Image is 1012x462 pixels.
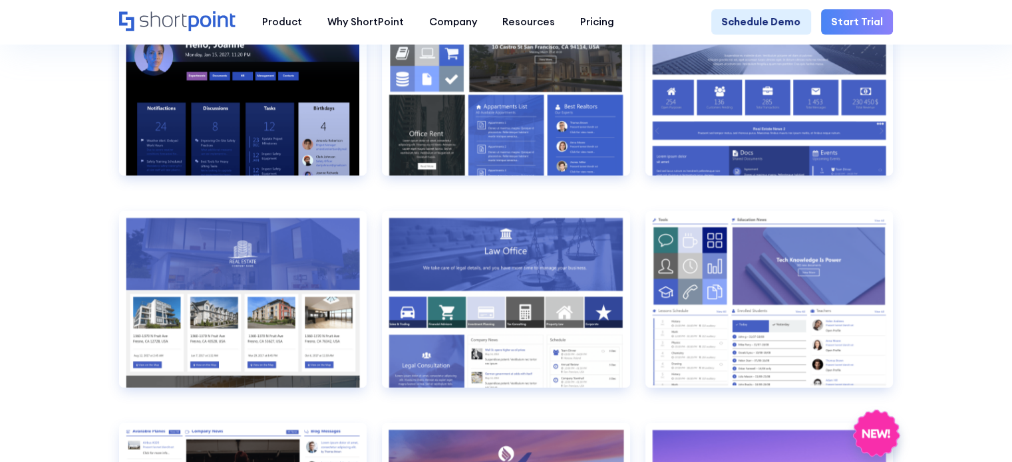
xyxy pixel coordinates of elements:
a: Company [417,9,490,35]
a: Pricing [568,9,627,35]
div: Why ShortPoint [327,15,404,30]
a: Home [119,11,237,33]
a: Employees Directory 1 [382,211,630,408]
a: Schedule Demo [711,9,810,35]
a: Employees Directory 2 [645,211,894,408]
a: Why ShortPoint [315,9,417,35]
div: Company [429,15,477,30]
div: Product [262,15,302,30]
a: Product [250,9,315,35]
iframe: Chat Widget [945,398,1012,462]
div: Pricing [580,15,614,30]
a: Documents 3 [119,211,367,408]
a: Start Trial [821,9,893,35]
a: Resources [490,9,568,35]
div: Resources [502,15,555,30]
